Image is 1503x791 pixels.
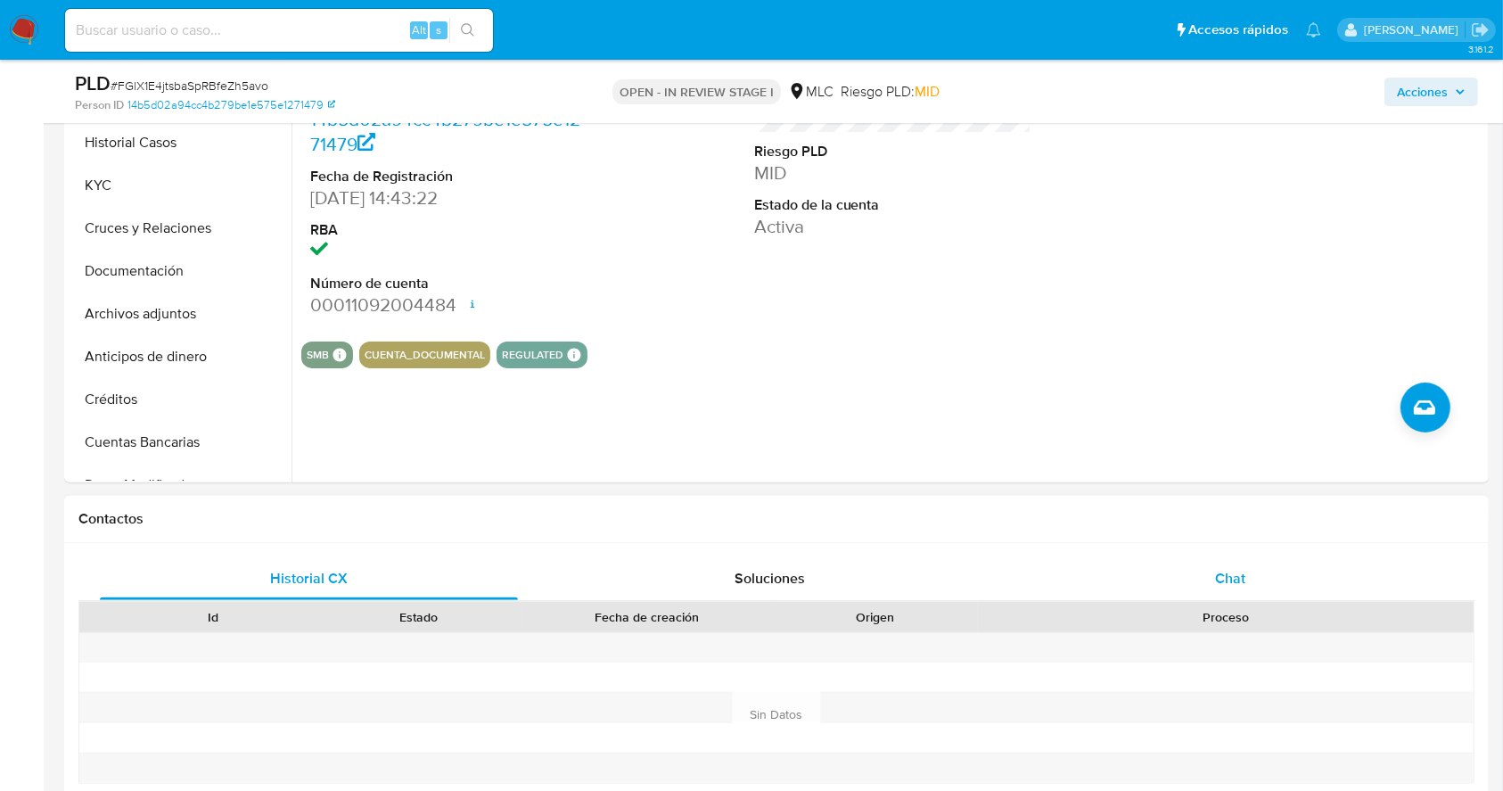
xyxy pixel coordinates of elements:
div: Fecha de creación [534,608,760,626]
div: MLC [788,82,834,102]
span: Acciones [1397,78,1448,106]
dt: RBA [310,220,588,240]
p: OPEN - IN REVIEW STAGE I [612,79,781,104]
a: Salir [1471,21,1490,39]
dd: [DATE] 14:43:22 [310,185,588,210]
dt: Número de cuenta [310,274,588,293]
button: Historial Casos [69,121,292,164]
span: # FGlX1E4jtsbaSpRBfeZh5avo [111,77,268,95]
button: Cuentas Bancarias [69,421,292,464]
h1: Contactos [78,510,1474,528]
button: Documentación [69,250,292,293]
div: Proceso [990,608,1461,626]
input: Buscar usuario o caso... [65,19,493,42]
dd: 00011092004484 [310,293,588,317]
button: Datos Modificados [69,464,292,507]
span: Historial CX [270,568,348,589]
span: Soluciones [735,568,805,589]
button: Créditos [69,378,292,421]
span: s [436,21,441,38]
span: Accesos rápidos [1188,21,1288,39]
a: 14b5d02a94cc4b279be1e575e1271479 [310,106,580,157]
a: Notificaciones [1306,22,1321,37]
a: 14b5d02a94cc4b279be1e575e1271479 [127,97,335,113]
button: search-icon [449,18,486,43]
span: Chat [1215,568,1245,589]
div: Origen [784,608,965,626]
button: KYC [69,164,292,207]
dd: Activa [754,214,1032,239]
p: nicolas.luzardo@mercadolibre.com [1364,21,1465,38]
div: Estado [329,608,510,626]
dt: Estado de la cuenta [754,195,1032,215]
b: PLD [75,69,111,97]
span: MID [915,81,940,102]
dt: Riesgo PLD [754,142,1032,161]
span: 3.161.2 [1468,42,1494,56]
b: Person ID [75,97,124,113]
div: Id [123,608,304,626]
button: Cruces y Relaciones [69,207,292,250]
dd: MID [754,161,1032,185]
button: Anticipos de dinero [69,335,292,378]
button: Archivos adjuntos [69,293,292,335]
dt: Fecha de Registración [310,167,588,186]
span: Riesgo PLD: [841,82,940,102]
span: Alt [412,21,426,38]
button: Acciones [1384,78,1478,106]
